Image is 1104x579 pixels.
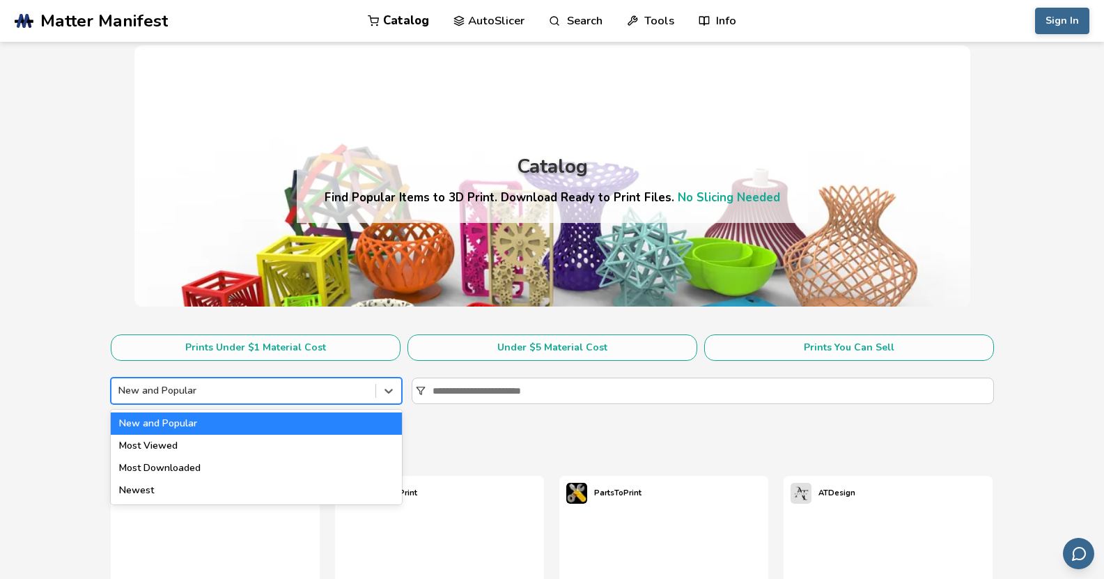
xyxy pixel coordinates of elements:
[594,486,642,500] p: PartsToPrint
[118,385,121,396] input: New and PopularNew and PopularMost ViewedMost DownloadedNewest
[517,156,588,178] div: Catalog
[566,483,587,504] img: PartsToPrint's profile
[559,476,648,511] a: PartsToPrint's profilePartsToPrint
[784,476,862,511] a: ATDesign's profileATDesign
[791,483,811,504] img: ATDesign's profile
[111,412,402,435] div: New and Popular
[111,479,402,502] div: Newest
[818,486,855,500] p: ATDesign
[1063,538,1094,569] button: Send feedback via email
[40,11,168,31] span: Matter Manifest
[407,334,697,361] button: Under $5 Material Cost
[111,457,402,479] div: Most Downloaded
[704,334,994,361] button: Prints You Can Sell
[1035,8,1089,34] button: Sign In
[111,334,401,361] button: Prints Under $1 Material Cost
[111,435,402,457] div: Most Viewed
[325,190,780,206] h4: Find Popular Items to 3D Print. Download Ready to Print Files.
[678,190,780,206] a: No Slicing Needed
